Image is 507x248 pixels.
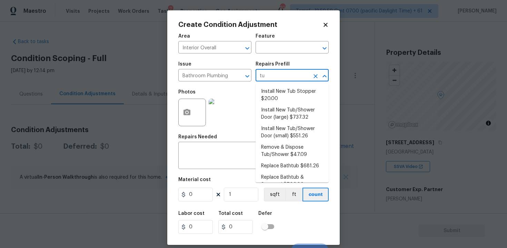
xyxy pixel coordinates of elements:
button: Clear [311,71,320,81]
h5: Feature [256,34,275,39]
li: Remove & Dispose Tub/Shower $47.09 [256,142,329,160]
button: Close [320,71,329,81]
h5: Defer [258,211,272,216]
li: Replace Bathtub & Surround $700.00 [256,172,329,190]
button: sqft [264,188,285,201]
li: Install New Tub Stopper $20.00 [256,86,329,105]
button: count [302,188,329,201]
h5: Labor cost [178,211,205,216]
li: Replace Bathtub $681.26 [256,160,329,172]
button: Open [242,43,252,53]
h5: Repairs Prefill [256,62,290,67]
li: Install New Tub/Shower Door (large) $737.32 [256,105,329,123]
h5: Issue [178,62,191,67]
h5: Material cost [178,177,211,182]
h2: Create Condition Adjustment [178,21,322,28]
li: Install New Tub/Shower Door (small) $551.26 [256,123,329,142]
button: ft [285,188,302,201]
button: Open [242,71,252,81]
h5: Total cost [218,211,243,216]
button: Open [320,43,329,53]
h5: Photos [178,90,196,95]
h5: Area [178,34,190,39]
h5: Repairs Needed [178,135,217,139]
